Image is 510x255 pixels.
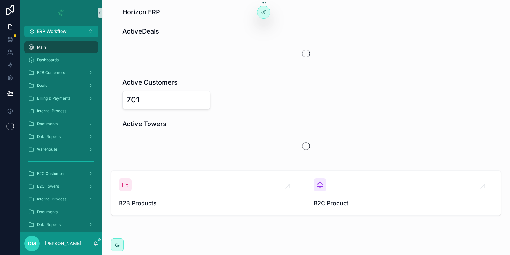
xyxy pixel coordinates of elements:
a: Internal Process [24,193,98,205]
a: Internal Process [24,105,98,117]
a: B2C Towers [24,181,98,192]
span: B2B Customers [37,70,65,75]
span: B2C Customers [37,171,65,176]
a: Documents [24,206,98,218]
a: Dashboards [24,54,98,66]
a: B2C Customers [24,168,98,179]
a: Documents [24,118,98,130]
span: Data Reports [37,134,61,139]
span: Internal Process [37,197,66,202]
h1: ActiveDeals [122,27,159,36]
div: 701 [127,95,139,105]
a: B2B Customers [24,67,98,79]
h1: Active Towers [122,119,166,128]
a: B2C Product [306,171,501,215]
span: Internal Process [37,109,66,114]
span: DM [28,240,36,247]
span: Deals [37,83,47,88]
a: Warehouse [24,144,98,155]
span: Dashboards [37,57,59,63]
a: Main [24,41,98,53]
p: [PERSON_NAME] [45,240,81,247]
h1: Horizon ERP [122,8,160,17]
a: Deals [24,80,98,91]
span: ERP Workflow [37,28,67,34]
img: App logo [56,8,66,18]
button: Select Button [24,26,98,37]
a: Data Reports [24,219,98,230]
span: Main [37,45,46,50]
a: B2B Products [111,171,306,215]
div: scrollable content [20,37,102,232]
span: Documents [37,121,58,126]
a: Data Reports [24,131,98,142]
span: Data Reports [37,222,61,227]
span: B2B Products [119,199,298,208]
span: Warehouse [37,147,57,152]
span: Documents [37,209,58,214]
h1: Active Customers [122,78,178,87]
a: Billing & Payments [24,93,98,104]
span: B2C Product [314,199,493,208]
span: Billing & Payments [37,96,70,101]
span: B2C Towers [37,184,59,189]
